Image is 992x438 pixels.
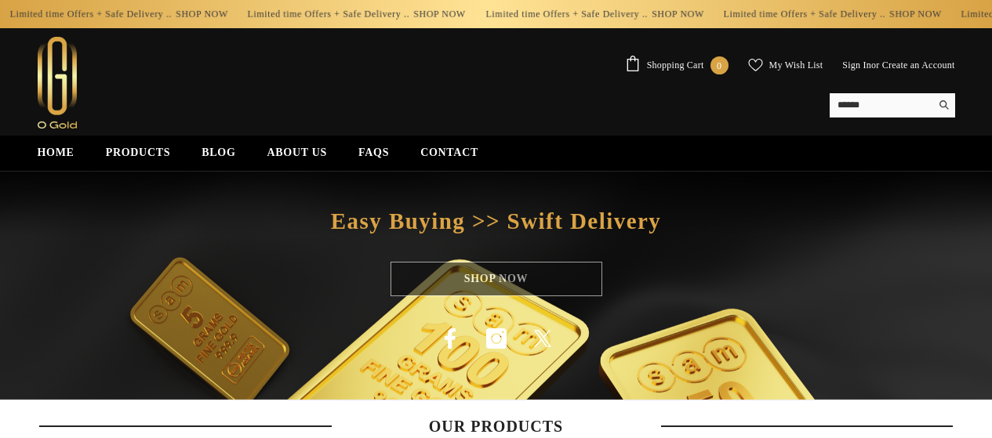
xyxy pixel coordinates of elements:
span: Our Products [332,417,661,436]
span: Shopping Cart [647,60,704,70]
span: Home [38,147,74,158]
a: Shopping Cart [625,56,729,74]
a: SHOP NOW [413,5,466,23]
span: FAQs [358,147,389,158]
a: Sign In [842,60,871,71]
span: 0 [717,57,721,74]
a: My Wish List [748,58,823,72]
summary: Search [830,93,955,118]
div: Limited time Offers + Safe Delivery .. [714,2,951,27]
button: Search [931,93,955,117]
a: Home [22,144,90,171]
a: Blog [186,144,251,171]
span: or [871,60,879,71]
span: My Wish List [769,60,823,70]
a: Contact [405,144,494,171]
span: Contact [420,147,478,158]
a: SHOP NOW [889,5,942,23]
div: Limited time Offers + Safe Delivery .. [476,2,714,27]
span: Products [106,147,171,158]
span: Blog [202,147,235,158]
a: Create an Account [882,60,955,71]
a: SHOP NOW [652,5,704,23]
img: Ogold Shop [38,37,77,129]
a: FAQs [343,144,405,171]
span: About us [267,147,328,158]
a: SHOP NOW [176,5,228,23]
div: Limited time Offers + Safe Delivery .. [238,2,475,27]
a: Products [90,144,187,171]
a: About us [252,144,343,171]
